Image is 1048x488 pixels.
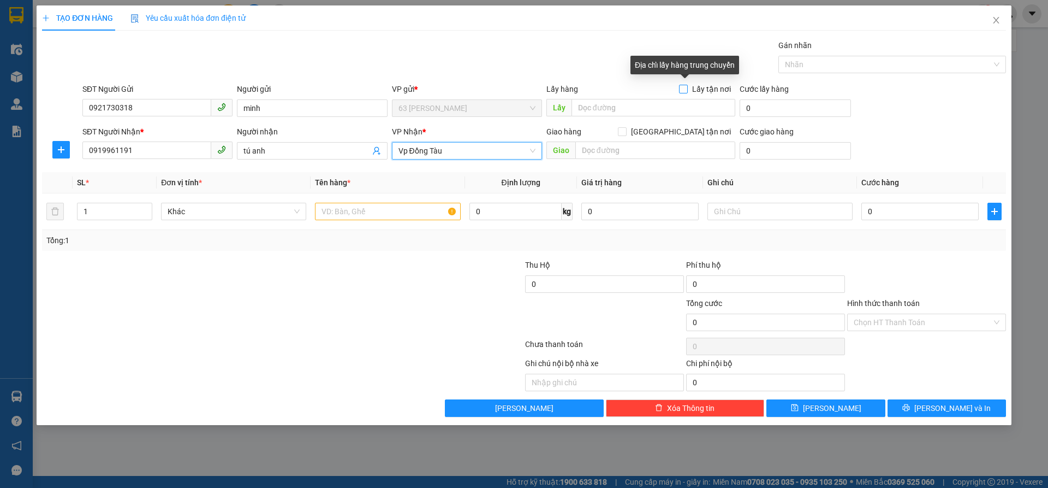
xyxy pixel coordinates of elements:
span: Xóa Thông tin [667,402,714,414]
span: Cước hàng [861,178,899,187]
button: Close [981,5,1011,36]
input: Cước giao hàng [740,142,851,160]
span: SL [77,178,86,187]
span: printer [902,404,910,413]
label: Gán nhãn [778,41,812,50]
button: delete [46,203,64,220]
span: [PERSON_NAME] [803,402,861,414]
span: Tên hàng [315,178,350,187]
span: close [992,16,1001,25]
input: Dọc đường [571,99,735,116]
input: Dọc đường [575,142,735,159]
span: [PERSON_NAME] [495,402,553,414]
span: delete [655,404,663,413]
span: Vp Đồng Tàu [398,143,535,159]
input: 0 [581,203,699,220]
span: phone [217,103,226,111]
span: Giao [546,142,575,159]
span: kg [562,203,573,220]
button: save[PERSON_NAME] [766,399,885,417]
div: Người nhận [237,126,387,138]
div: Chi phí nội bộ [686,357,845,374]
div: SĐT Người Nhận [82,126,233,138]
span: Lấy hàng [546,85,578,93]
img: icon [130,14,139,23]
span: save [791,404,799,413]
span: [GEOGRAPHIC_DATA] tận nơi [627,126,735,138]
span: user-add [372,146,381,155]
span: Định lượng [502,178,540,187]
span: Lấy [546,99,571,116]
button: deleteXóa Thông tin [606,399,765,417]
div: SĐT Người Gửi [82,83,233,95]
span: Giá trị hàng [581,178,622,187]
div: VP gửi [392,83,542,95]
div: Địa chỉ lấy hàng trung chuyển [630,56,739,74]
input: Nhập ghi chú [525,374,684,391]
span: [PERSON_NAME] và In [914,402,991,414]
div: Tổng: 1 [46,234,404,246]
span: Thu Hộ [525,261,550,269]
input: Ghi Chú [707,203,853,220]
span: 63 Trần Quang Tặng [398,100,535,116]
input: Cước lấy hàng [740,99,851,117]
span: Đơn vị tính [161,178,202,187]
div: Phí thu hộ [686,259,845,275]
span: Khác [168,203,300,220]
div: Người gửi [237,83,387,95]
label: Cước giao hàng [740,127,794,136]
input: VD: Bàn, Ghế [315,203,460,220]
span: plus [42,14,50,22]
button: plus [52,141,70,158]
span: phone [217,145,226,154]
span: VP Nhận [392,127,422,136]
span: Tổng cước [686,299,722,308]
span: plus [53,145,69,154]
button: printer[PERSON_NAME] và In [888,399,1006,417]
div: Chưa thanh toán [524,338,685,357]
span: TẠO ĐƠN HÀNG [42,14,113,22]
th: Ghi chú [703,172,857,193]
label: Cước lấy hàng [740,85,789,93]
span: Yêu cầu xuất hóa đơn điện tử [130,14,246,22]
button: plus [987,203,1002,220]
span: Giao hàng [546,127,581,136]
label: Hình thức thanh toán [847,299,920,308]
span: plus [988,207,1001,216]
button: [PERSON_NAME] [445,399,604,417]
div: Ghi chú nội bộ nhà xe [525,357,684,374]
span: Lấy tận nơi [688,83,735,95]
